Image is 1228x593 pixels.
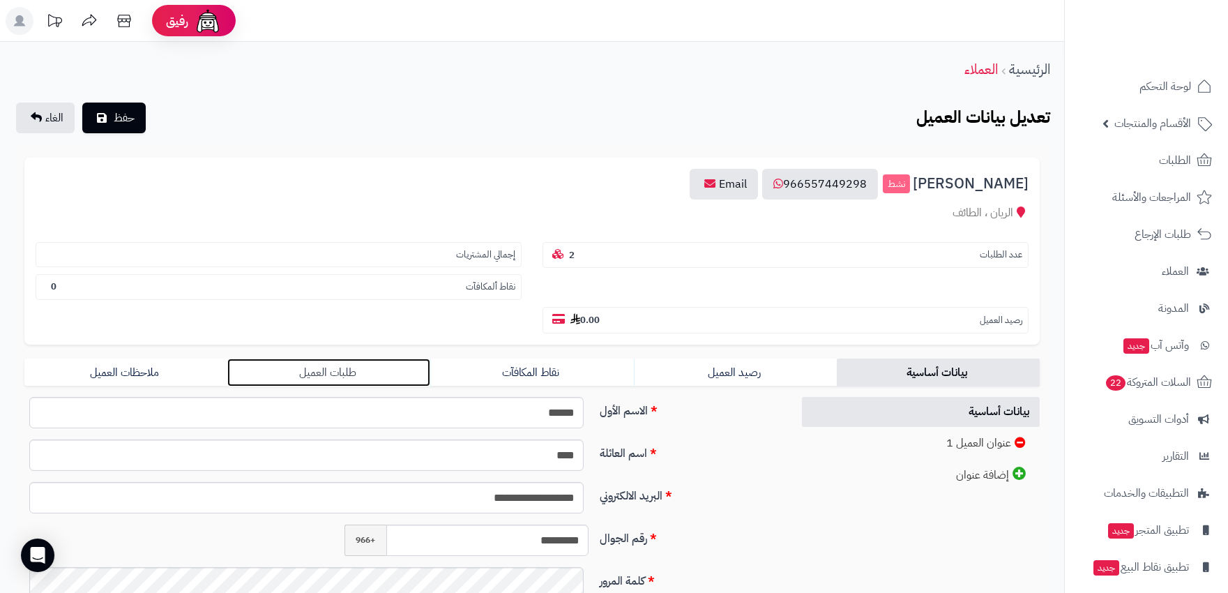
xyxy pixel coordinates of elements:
a: الرئيسية [1009,59,1050,80]
a: وآتس آبجديد [1073,329,1220,362]
a: عنوان العميل 1 [802,428,1040,458]
a: إضافة عنوان [802,460,1040,490]
span: العملاء [1162,262,1189,281]
a: التطبيقات والخدمات [1073,476,1220,510]
label: رقم الجوال [594,525,786,547]
span: جديد [1123,338,1149,354]
span: التقارير [1162,446,1189,466]
span: حفظ [114,110,135,126]
b: تعديل بيانات العميل [916,105,1050,130]
small: عدد الطلبات [980,248,1022,262]
span: رفيق [166,13,188,29]
a: التقارير [1073,440,1220,473]
a: بيانات أساسية [802,397,1040,427]
a: Email [690,169,758,200]
small: إجمالي المشتريات [456,248,515,262]
button: حفظ [82,103,146,133]
a: بيانات أساسية [837,359,1040,386]
img: logo-2.png [1133,35,1215,64]
a: نقاط المكافآت [430,359,633,386]
a: المدونة [1073,292,1220,325]
small: رصيد العميل [980,314,1022,327]
a: العملاء [964,59,998,80]
span: [PERSON_NAME] [913,176,1029,192]
a: 966557449298 [762,169,878,200]
a: الغاء [16,103,75,133]
b: 2 [569,248,575,262]
a: تطبيق المتجرجديد [1073,513,1220,547]
b: 0.00 [570,313,600,326]
label: كلمة المرور [594,567,786,590]
span: جديد [1093,560,1119,576]
label: اسم العائلة [594,440,786,462]
span: أدوات التسويق [1128,410,1189,429]
span: المدونة [1158,299,1189,318]
a: السلات المتروكة22 [1073,366,1220,399]
span: الغاء [45,110,63,126]
div: Open Intercom Messenger [21,539,54,572]
span: الطلبات [1159,151,1191,170]
a: الطلبات [1073,144,1220,177]
span: السلات المتروكة [1105,373,1191,392]
span: التطبيقات والخدمات [1104,483,1189,503]
a: أدوات التسويق [1073,403,1220,436]
img: ai-face.png [194,7,222,35]
small: نقاط ألمكافآت [466,280,515,294]
span: الأقسام والمنتجات [1114,114,1191,133]
a: طلبات الإرجاع [1073,218,1220,251]
div: الريان ، الطائف [36,205,1029,221]
a: العملاء [1073,255,1220,288]
span: جديد [1108,523,1134,539]
span: المراجعات والأسئلة [1112,188,1191,207]
span: تطبيق نقاط البيع [1092,557,1189,577]
span: طلبات الإرجاع [1135,225,1191,244]
a: ملاحظات العميل [24,359,227,386]
b: 0 [51,280,56,293]
a: لوحة التحكم [1073,70,1220,103]
small: نشط [883,174,910,194]
label: الاسم الأول [594,397,786,419]
a: طلبات العميل [227,359,430,386]
span: تطبيق المتجر [1107,520,1189,540]
a: رصيد العميل [634,359,837,386]
a: تطبيق نقاط البيعجديد [1073,550,1220,584]
span: وآتس آب [1122,336,1189,355]
span: 22 [1106,375,1125,391]
a: تحديثات المنصة [37,7,72,38]
label: البريد الالكتروني [594,482,786,504]
span: +966 [344,525,386,556]
span: لوحة التحكم [1139,77,1191,96]
a: المراجعات والأسئلة [1073,181,1220,214]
